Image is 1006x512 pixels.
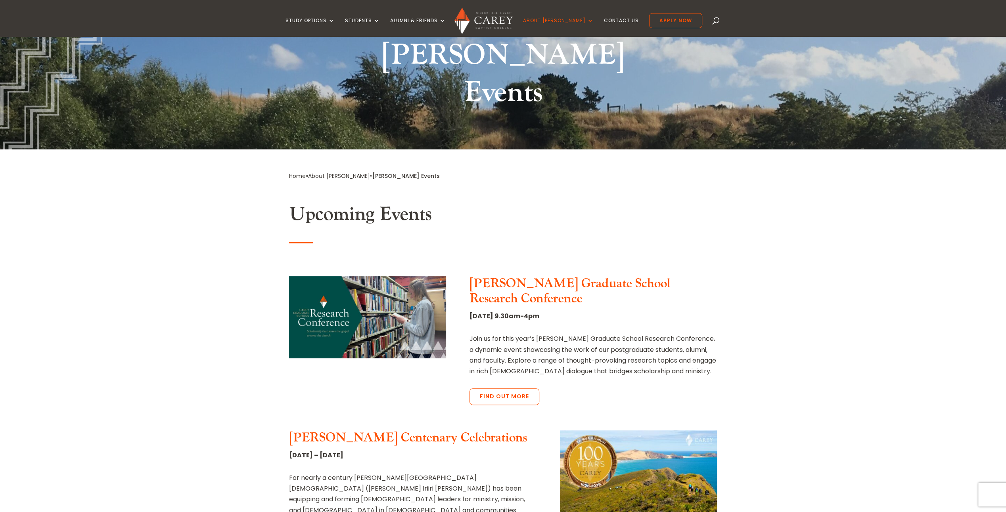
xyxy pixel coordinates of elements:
strong: [DATE] – [DATE] [289,451,343,460]
h2: Upcoming Events [289,203,717,230]
a: Study Options [286,18,335,36]
span: [PERSON_NAME] Events [372,172,440,180]
h3: [PERSON_NAME] Graduate School Research Conference [469,276,717,311]
a: CGS Research Conference 2025 [289,352,446,361]
img: Carey Baptist College [454,8,513,34]
a: Students [345,18,380,36]
a: Apply Now [649,13,702,28]
strong: [DATE] 9.30am-4pm [469,311,539,321]
a: Find out more [469,388,539,405]
img: CGS Research Conference 2025 [289,276,446,359]
h1: [PERSON_NAME] Events [354,37,652,115]
h3: [PERSON_NAME] Centenary Celebrations [289,430,537,449]
a: Home [289,172,306,180]
a: About [PERSON_NAME] [523,18,594,36]
a: About [PERSON_NAME] [308,172,370,180]
a: Contact Us [604,18,639,36]
p: Join us for this year’s [PERSON_NAME] Graduate School Research Conference, a dynamic event showca... [469,333,717,376]
span: » » [289,172,440,180]
a: Alumni & Friends [390,18,446,36]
